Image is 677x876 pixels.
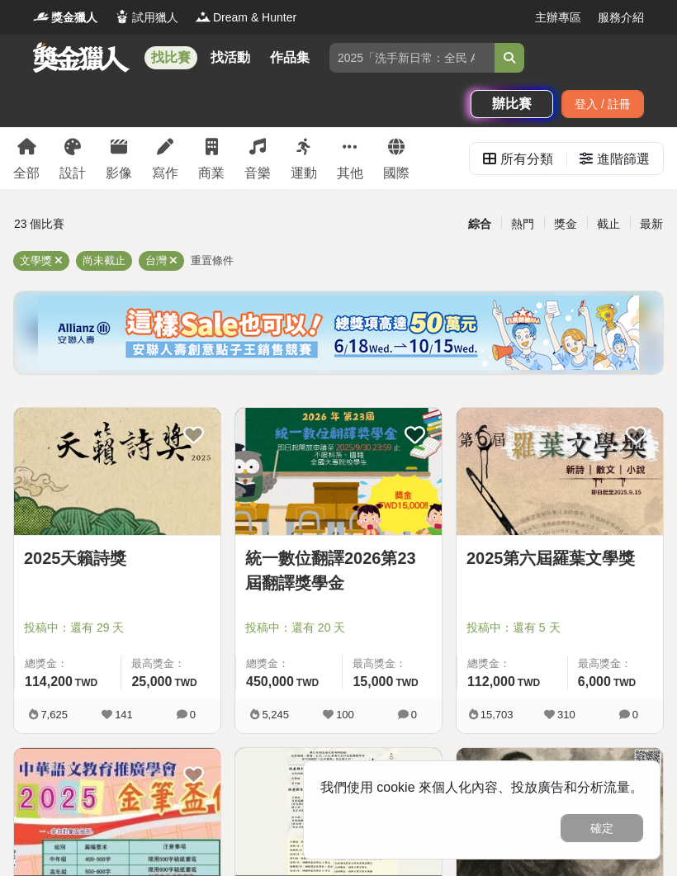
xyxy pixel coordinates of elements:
span: 15,000 [353,675,393,689]
span: 獎金獵人 [51,9,97,26]
a: 辦比賽 [471,90,553,118]
button: 確定 [561,814,643,842]
span: 投稿中：還有 5 天 [466,619,653,637]
span: 112,000 [467,675,515,689]
span: 總獎金： [467,656,557,672]
div: 商業 [198,163,225,183]
span: 總獎金： [246,656,332,672]
img: dcc59076-91c0-4acb-9c6b-a1d413182f46.png [38,296,639,370]
span: 重置條件 [191,254,234,267]
img: Cover Image [14,748,220,875]
span: 7,625 [40,708,68,721]
span: 投稿中：還有 20 天 [245,619,432,637]
span: 100 [336,708,354,721]
span: 最高獎金： [578,656,653,672]
div: 音樂 [244,163,271,183]
img: Logo [114,8,130,25]
a: Cover Image [457,748,663,876]
div: 截止 [587,210,630,239]
span: 25,000 [131,675,172,689]
a: 找比賽 [144,46,197,69]
a: 作品集 [263,46,316,69]
span: 15,703 [481,708,514,721]
div: 所有分類 [500,143,553,176]
span: TWD [613,677,636,689]
div: 23 個比賽 [14,210,230,239]
span: 尚未截止 [83,254,125,267]
img: Cover Image [235,408,442,535]
a: 國際 [383,127,410,189]
span: 0 [411,708,417,721]
a: 統一數位翻譯2026第23屆翻譯獎學金 [245,546,432,595]
a: Cover Image [14,408,220,536]
span: TWD [518,677,540,689]
img: Cover Image [14,408,220,535]
span: 最高獎金： [353,656,432,672]
div: 寫作 [152,163,178,183]
div: 影像 [106,163,132,183]
div: 國際 [383,163,410,183]
span: 總獎金： [25,656,111,672]
a: 服務介紹 [598,9,644,26]
a: 設計 [59,127,86,189]
div: 其他 [337,163,363,183]
a: Cover Image [457,408,663,536]
span: TWD [174,677,196,689]
a: 商業 [198,127,225,189]
span: 310 [557,708,575,721]
div: 最新 [630,210,673,239]
a: 其他 [337,127,363,189]
a: Logo試用獵人 [114,9,178,26]
a: 2025天籟詩獎 [24,546,211,571]
input: 2025「洗手新日常：全民 ALL IN」洗手歌全台徵選 [329,43,495,73]
a: 音樂 [244,127,271,189]
a: 全部 [13,127,40,189]
div: 熱門 [501,210,544,239]
span: 台灣 [145,254,167,267]
span: 0 [190,708,196,721]
a: Cover Image [14,748,220,876]
span: 投稿中：還有 29 天 [24,619,211,637]
div: 全部 [13,163,40,183]
a: 運動 [291,127,317,189]
div: 進階篩選 [597,143,650,176]
span: 試用獵人 [132,9,178,26]
a: Cover Image [235,408,442,536]
span: 141 [115,708,133,721]
a: 找活動 [204,46,257,69]
div: 登入 / 註冊 [561,90,644,118]
a: Cover Image [235,748,442,876]
span: 450,000 [246,675,294,689]
span: 0 [632,708,638,721]
span: 6,000 [578,675,611,689]
a: 主辦專區 [535,9,581,26]
img: Cover Image [457,408,663,535]
span: TWD [75,677,97,689]
a: 2025第六屆羅葉文學獎 [466,546,653,571]
span: 文學獎 [20,254,52,267]
a: 寫作 [152,127,178,189]
a: Logo獎金獵人 [33,9,97,26]
div: 設計 [59,163,86,183]
div: 運動 [291,163,317,183]
span: 最高獎金： [131,656,211,672]
img: Cover Image [235,748,442,875]
span: 114,200 [25,675,73,689]
span: TWD [395,677,418,689]
img: Cover Image [457,748,663,875]
div: 綜合 [458,210,501,239]
img: Logo [195,8,211,25]
span: Dream & Hunter [213,9,296,26]
a: 影像 [106,127,132,189]
a: LogoDream & Hunter [195,9,296,26]
div: 獎金 [544,210,587,239]
span: TWD [296,677,319,689]
span: 5,245 [262,708,289,721]
span: 我們使用 cookie 來個人化內容、投放廣告和分析流量。 [320,780,643,794]
img: Logo [33,8,50,25]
